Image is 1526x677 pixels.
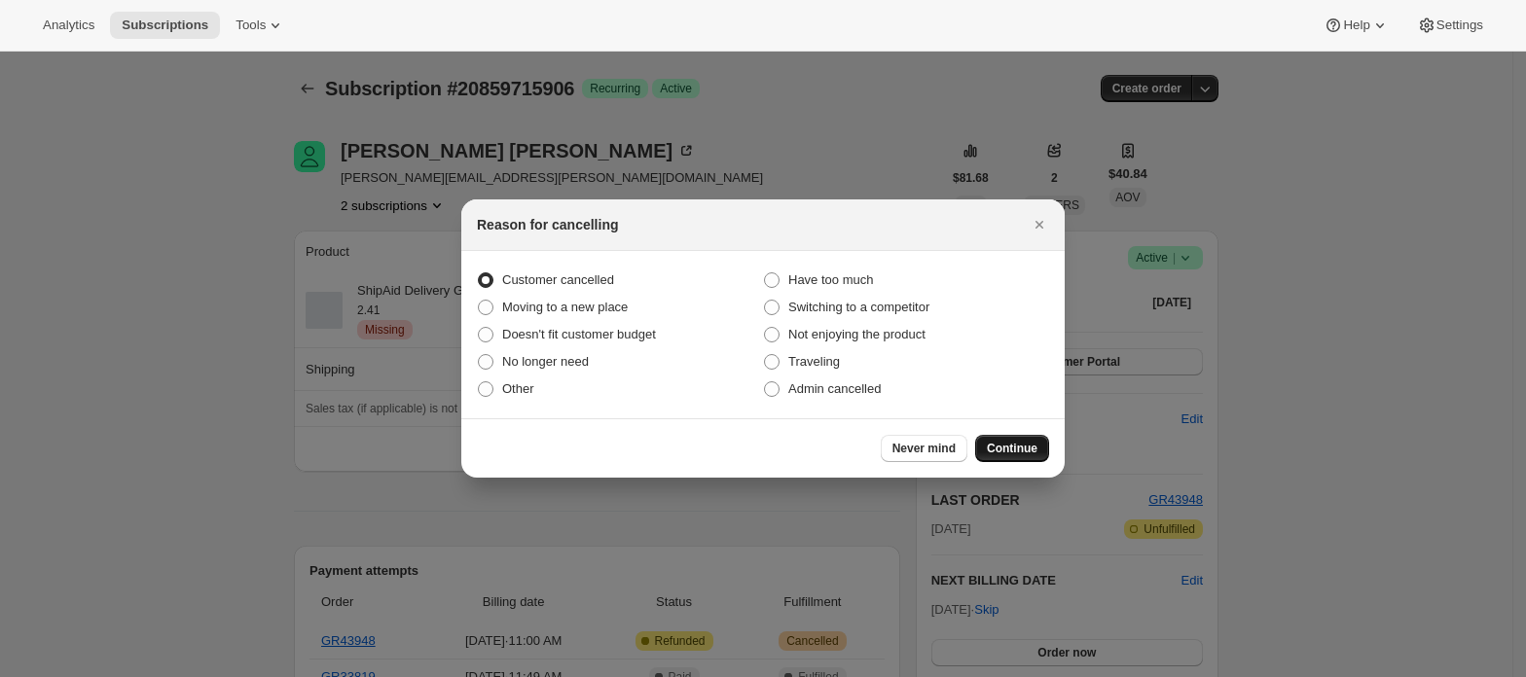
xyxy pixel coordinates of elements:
span: Not enjoying the product [788,327,926,341]
button: Continue [975,435,1049,462]
span: Never mind [892,441,956,456]
span: Tools [236,18,266,33]
span: Admin cancelled [788,381,881,396]
span: Continue [987,441,1037,456]
span: Switching to a competitor [788,300,929,314]
button: Close [1026,211,1053,238]
span: Analytics [43,18,94,33]
span: Help [1343,18,1369,33]
button: Analytics [31,12,106,39]
button: Tools [224,12,297,39]
span: Subscriptions [122,18,208,33]
button: Settings [1405,12,1495,39]
span: Doesn't fit customer budget [502,327,656,341]
span: No longer need [502,354,589,369]
span: Traveling [788,354,840,369]
span: Customer cancelled [502,272,614,287]
button: Never mind [881,435,967,462]
h2: Reason for cancelling [477,215,618,234]
button: Subscriptions [110,12,220,39]
span: Other [502,381,534,396]
span: Have too much [788,272,873,287]
button: Help [1312,12,1400,39]
span: Settings [1436,18,1483,33]
span: Moving to a new place [502,300,628,314]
